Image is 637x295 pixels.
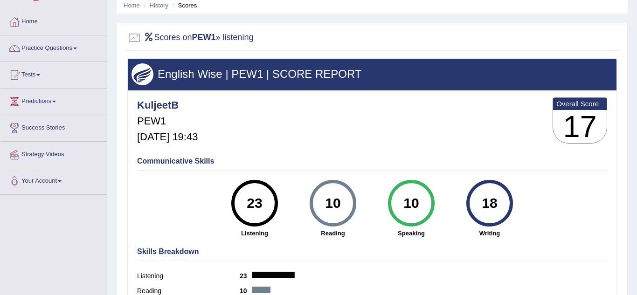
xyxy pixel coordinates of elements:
b: Overall Score [556,100,603,108]
strong: Listening [220,229,289,238]
img: wings.png [132,63,153,85]
b: 23 [240,272,252,280]
h2: Scores on » listening [127,31,254,45]
a: Strategy Videos [0,142,107,165]
strong: Writing [455,229,524,238]
h3: English Wise | PEW1 | SCORE REPORT [132,68,613,80]
a: Success Stories [0,115,107,138]
strong: Reading [298,229,367,238]
b: 10 [240,287,252,295]
h5: [DATE] 19:43 [137,131,198,143]
li: Scores [170,1,197,10]
div: 10 [316,184,350,223]
label: Listening [137,271,240,281]
h4: Communicative Skills [137,157,607,165]
div: 10 [394,184,428,223]
div: 23 [237,184,271,223]
a: Your Account [0,168,107,192]
b: PEW1 [192,33,216,42]
h4: Skills Breakdown [137,247,607,256]
a: Home [124,2,140,9]
h5: PEW1 [137,116,198,127]
a: History [150,2,168,9]
a: Predictions [0,89,107,112]
h3: 17 [553,110,607,144]
a: Practice Questions [0,35,107,59]
a: Tests [0,62,107,85]
h4: KuljeetB [137,100,198,111]
div: 18 [472,184,506,223]
strong: Speaking [377,229,446,238]
a: Home [0,9,107,32]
